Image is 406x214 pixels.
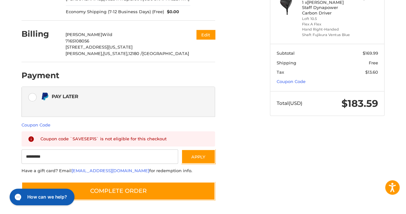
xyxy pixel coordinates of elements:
[277,70,284,75] span: Tax
[72,168,149,173] a: [EMAIL_ADDRESS][DOMAIN_NAME]
[41,103,175,109] iframe: PayPal Message 1
[22,122,50,127] a: Coupon Code
[103,51,128,56] span: [US_STATE],
[22,70,59,80] h2: Payment
[22,29,59,39] h2: Billing
[22,182,215,200] button: Complete order
[6,186,76,208] iframe: Gorgias live chat messenger
[181,149,215,164] button: Apply
[369,60,378,65] span: Free
[164,9,179,15] span: $0.00
[66,9,164,15] span: Economy Shipping (7-12 Business Days) (Free)
[102,32,112,37] span: Wild
[196,30,215,39] button: Edit
[302,22,351,27] li: Flex A Flex
[277,79,306,84] a: Coupon Code
[52,91,175,102] div: Pay Later
[65,51,103,56] span: [PERSON_NAME],
[41,92,49,100] img: Pay Later icon
[142,51,189,56] span: [GEOGRAPHIC_DATA]
[302,32,351,38] li: Shaft Fujikura Ventus Blue
[302,27,351,32] li: Hand Right-Handed
[277,60,296,65] span: Shipping
[40,135,209,142] div: Coupon code `SAVESEP15` is not eligible for this checkout
[277,51,295,56] span: Subtotal
[365,70,378,75] span: $13.60
[65,32,102,37] span: [PERSON_NAME]
[363,51,378,56] span: $169.99
[341,98,378,109] span: $183.59
[65,44,133,50] span: [STREET_ADDRESS][US_STATE]
[65,38,89,43] span: 7165108056
[302,16,351,22] li: Loft 10.5
[22,168,215,174] div: Have a gift card? Email for redemption info.
[277,100,302,106] span: Total (USD)
[22,149,178,164] input: Gift Certificate or Coupon Code
[128,51,142,56] span: 12180 /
